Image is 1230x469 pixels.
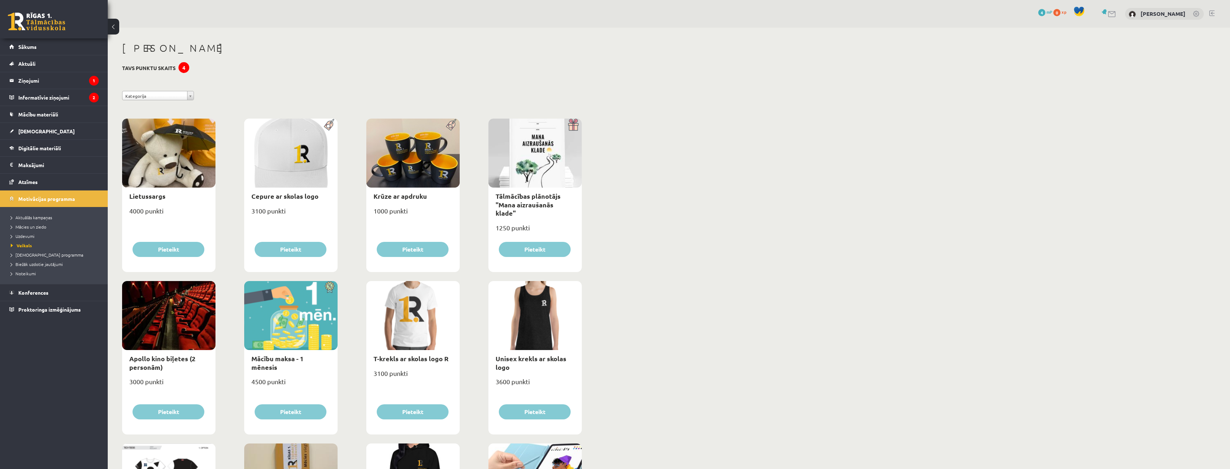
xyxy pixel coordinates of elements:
[1053,9,1060,16] span: 0
[9,123,99,139] a: [DEMOGRAPHIC_DATA]
[11,270,101,277] a: Noteikumi
[11,215,52,220] span: Aktuālās kampaņas
[122,205,215,223] div: 4000 punkti
[11,224,46,230] span: Mācies un ziedo
[366,205,460,223] div: 1000 punkti
[9,174,99,190] a: Atzīmes
[488,222,582,240] div: 1250 punkti
[18,179,38,185] span: Atzīmes
[496,192,561,217] a: Tālmācības plānotājs "Mana aizraušanās klade"
[178,62,189,73] div: 4
[18,43,37,50] span: Sākums
[1053,9,1070,15] a: 0 xp
[499,404,571,419] button: Pieteikt
[89,93,99,102] i: 2
[9,72,99,89] a: Ziņojumi1
[244,205,338,223] div: 3100 punkti
[251,354,303,371] a: Mācību maksa - 1 mēnesis
[129,354,195,371] a: Apollo kino biļetes (2 personām)
[244,376,338,394] div: 4500 punkti
[9,301,99,318] a: Proktoringa izmēģinājums
[18,60,36,67] span: Aktuāli
[11,252,83,258] span: [DEMOGRAPHIC_DATA] programma
[8,13,65,31] a: Rīgas 1. Tālmācības vidusskola
[122,376,215,394] div: 3000 punkti
[9,89,99,106] a: Informatīvie ziņojumi2
[133,404,204,419] button: Pieteikt
[1129,11,1136,18] img: Miks Bubis
[321,119,338,131] img: Populāra prece
[499,242,571,257] button: Pieteikt
[444,119,460,131] img: Populāra prece
[255,242,326,257] button: Pieteikt
[18,145,61,151] span: Digitālie materiāli
[9,55,99,72] a: Aktuāli
[18,157,99,173] legend: Maksājumi
[1141,10,1185,17] a: [PERSON_NAME]
[255,404,326,419] button: Pieteikt
[18,289,48,296] span: Konferences
[11,271,36,276] span: Noteikumi
[251,192,319,200] a: Cepure ar skolas logo
[11,233,101,239] a: Uzdevumi
[377,242,449,257] button: Pieteikt
[122,42,582,54] h1: [PERSON_NAME]
[1038,9,1045,16] span: 4
[1062,9,1066,15] span: xp
[18,72,99,89] legend: Ziņojumi
[9,38,99,55] a: Sākums
[11,242,101,249] a: Veikals
[129,192,166,200] a: Lietussargs
[9,284,99,301] a: Konferences
[9,190,99,207] a: Motivācijas programma
[133,242,204,257] button: Pieteikt
[18,111,58,118] span: Mācību materiāli
[1046,9,1052,15] span: mP
[321,281,338,293] img: Atlaide
[11,243,32,248] span: Veikals
[496,354,566,371] a: Unisex krekls ar skolas logo
[11,214,101,221] a: Aktuālās kampaņas
[18,89,99,106] legend: Informatīvie ziņojumi
[366,367,460,385] div: 3100 punkti
[11,233,34,239] span: Uzdevumi
[18,196,75,202] span: Motivācijas programma
[18,306,81,313] span: Proktoringa izmēģinājums
[9,157,99,173] a: Maksājumi
[18,128,75,134] span: [DEMOGRAPHIC_DATA]
[488,376,582,394] div: 3600 punkti
[1038,9,1052,15] a: 4 mP
[9,106,99,123] a: Mācību materiāli
[566,119,582,131] img: Dāvana ar pārsteigumu
[11,261,101,267] a: Biežāk uzdotie jautājumi
[11,261,63,267] span: Biežāk uzdotie jautājumi
[125,91,184,101] span: Kategorija
[122,91,194,100] a: Kategorija
[377,404,449,419] button: Pieteikt
[373,192,427,200] a: Krūze ar apdruku
[9,140,99,156] a: Digitālie materiāli
[373,354,449,363] a: T-krekls ar skolas logo R
[89,76,99,86] i: 1
[122,65,176,71] h3: Tavs punktu skaits
[11,252,101,258] a: [DEMOGRAPHIC_DATA] programma
[11,224,101,230] a: Mācies un ziedo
